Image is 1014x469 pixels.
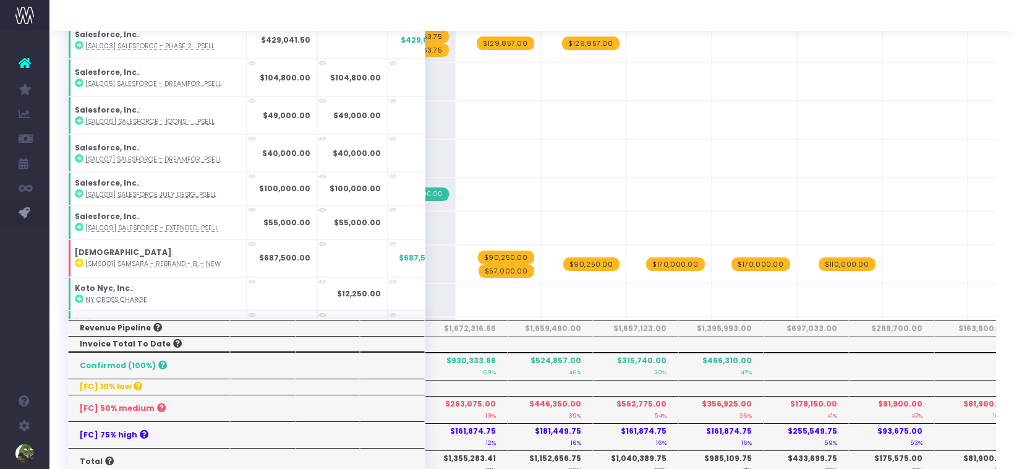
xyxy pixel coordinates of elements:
small: 41% [827,410,837,420]
th: $161,874.75 [593,423,678,450]
td: : [68,134,247,172]
abbr: [SAL007] Salesforce - Dreamforce Sprint - Brand - Upsell [85,155,221,164]
strong: Salesforce, Inc. [75,105,139,115]
th: $178,150.00 [764,396,849,423]
th: $263,075.00 [422,396,508,423]
td: : [68,21,247,59]
small: 16% [741,437,752,447]
img: images/default_profile_image.png [15,444,34,463]
span: wayahead Revenue Forecast Item [646,257,705,271]
td: : [68,311,247,344]
th: $288,700.00 [849,321,934,337]
small: 59% [824,437,837,447]
span: wayahead Revenue Forecast Item [563,257,620,271]
th: Invoice Total To Date [68,336,231,352]
small: 54% [654,410,667,420]
th: [FC] 50% medium [68,395,231,421]
strong: $40,000.00 [333,148,381,158]
abbr: [SAL009] Salesforce - Extended July Support - Brand - Upsell [85,223,218,233]
td: : [68,172,247,205]
small: 100% [993,410,1008,420]
strong: $49,000.00 [263,110,310,121]
strong: Koto Nyc, Inc. [75,283,132,293]
span: $687,500.00 [399,252,450,264]
td: : [68,205,247,239]
small: 19% [485,410,496,420]
th: $524,857.00 [508,353,593,380]
small: 47% [741,366,752,376]
strong: $104,800.00 [330,72,381,83]
abbr: [SAL003] Salesforce - Phase 2 Design - Brand - Upsell [85,41,215,51]
th: [FC] 10% low [68,379,231,395]
small: 39% [569,410,581,420]
abbr: [SAL006] Salesforce - Icons - Brand - Upsell [85,117,215,126]
small: 47% [911,410,922,420]
strong: $40,000.00 [262,148,310,158]
th: Revenue Pipeline [68,320,231,336]
strong: $49,000.00 [333,110,381,121]
strong: Salesforce, Inc. [75,29,139,40]
span: $429,041.50 [401,35,450,46]
th: $1,395,993.00 [678,321,764,337]
th: $1,659,490.00 [508,321,593,337]
th: $181,449.75 [508,423,593,450]
th: $93,675.00 [849,423,934,450]
td: : [68,277,247,311]
th: $697,033.00 [764,321,849,337]
small: 69% [483,366,496,376]
td: : [68,97,247,134]
th: $446,350.00 [508,396,593,423]
th: $562,775.00 [593,396,678,423]
th: $466,310.00 [678,353,764,380]
th: $930,333.66 [422,353,508,380]
small: 16% [571,437,581,447]
strong: $55,000.00 [263,217,310,228]
strong: $55,000.00 [334,217,381,228]
small: 12% [486,437,496,447]
th: $315,740.00 [593,353,678,380]
strong: [DEMOGRAPHIC_DATA] [75,247,172,257]
strong: $104,800.00 [260,72,310,83]
strong: Salesforce, Inc. [75,67,139,77]
th: $255,549.75 [764,423,849,450]
span: wayahead Revenue Forecast Item [479,264,534,278]
th: Confirmed (100%) [68,352,231,379]
th: $161,874.75 [678,423,764,450]
small: 36% [739,410,752,420]
strong: $100,000.00 [330,183,381,194]
strong: Salesforce, Inc. [75,211,139,222]
abbr: [SMS001] Samsara - Rebrand - Brand - New [85,259,221,269]
strong: Salesforce, Inc. [75,178,139,188]
td: : [68,59,247,97]
th: $356,925.00 [678,396,764,423]
abbr: [SAL005] Salesforce - Dreamforce Theme - Brand - Upsell [85,79,221,88]
span: wayahead Revenue Forecast Item [562,37,620,50]
span: wayahead Revenue Forecast Item [731,257,790,271]
small: 16% [656,437,667,447]
th: $1,657,123.00 [593,321,678,337]
strong: test [75,316,92,327]
th: [FC] 75% high [68,421,231,448]
span: wayahead Revenue Forecast Item [819,257,876,271]
small: 46% [569,366,581,376]
td: : [68,239,247,277]
span: wayahead Revenue Forecast Item [478,251,534,264]
strong: $429,041.50 [261,35,310,45]
small: 53% [910,437,922,447]
strong: $12,250.00 [337,288,381,299]
strong: Salesforce, Inc. [75,142,139,153]
abbr: NY Cross Charge [85,295,147,304]
th: $1,672,316.66 [422,321,508,337]
strong: $100,000.00 [259,183,310,194]
small: 30% [654,366,667,376]
span: wayahead Revenue Forecast Item [477,37,534,50]
th: $161,874.75 [422,423,508,450]
strong: $687,500.00 [259,252,310,263]
abbr: [SAL008] Salesforce July Design Support - Brand - Upsell [85,190,216,199]
th: $81,900.00 [849,396,934,423]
